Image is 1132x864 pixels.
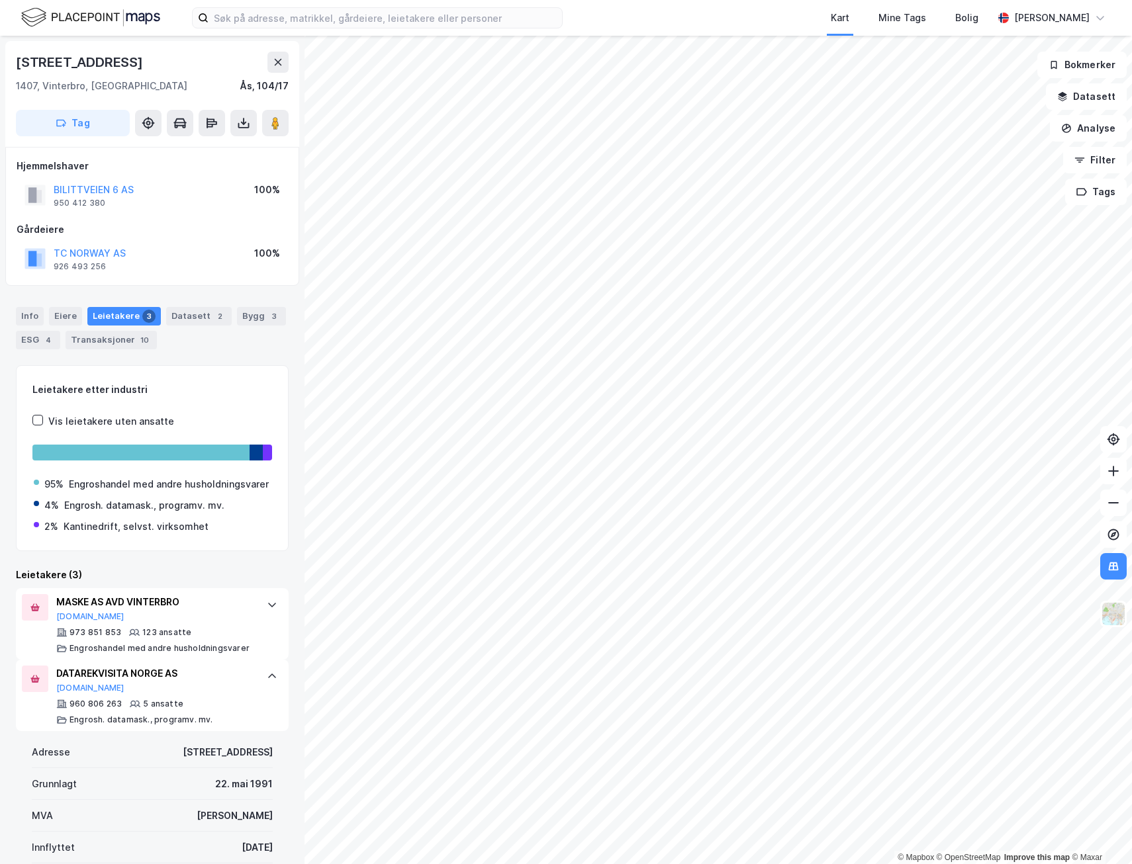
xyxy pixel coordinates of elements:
div: Mine Tags [878,10,926,26]
div: Kantinedrift, selvst. virksomhet [64,519,209,535]
button: Tag [16,110,130,136]
div: [PERSON_NAME] [1014,10,1090,26]
div: Grunnlagt [32,776,77,792]
img: logo.f888ab2527a4732fd821a326f86c7f29.svg [21,6,160,29]
button: Filter [1063,147,1127,173]
div: Transaksjoner [66,331,157,349]
img: Z [1101,601,1126,626]
div: 2 [213,310,226,323]
div: Engroshandel med andre husholdningsvarer [69,476,269,492]
div: 3 [142,310,156,323]
div: Adresse [32,744,70,760]
div: Engroshandel med andre husholdningsvarer [70,643,250,654]
div: MASKE AS AVD VINTERBRO [56,594,254,610]
div: Kart [831,10,849,26]
div: Leietakere [87,307,161,325]
div: DATAREKVISITA NORGE AS [56,666,254,681]
div: Engrosh. datamask., programv. mv. [70,714,213,725]
div: [STREET_ADDRESS] [183,744,273,760]
div: 100% [254,182,280,198]
div: Bygg [237,307,286,325]
button: Tags [1065,179,1127,205]
div: 960 806 263 [70,699,122,709]
div: Info [16,307,44,325]
div: Leietakere etter industri [32,382,272,398]
button: [DOMAIN_NAME] [56,683,124,693]
input: Søk på adresse, matrikkel, gårdeiere, leietakere eller personer [209,8,562,28]
div: Datasett [166,307,232,325]
div: [DATE] [242,840,273,855]
button: Bokmerker [1037,52,1127,78]
div: 4% [44,497,59,513]
div: Ås, 104/17 [240,78,289,94]
div: MVA [32,808,53,824]
div: 95% [44,476,64,492]
div: 973 851 853 [70,627,121,638]
div: 926 493 256 [54,261,106,272]
div: 10 [138,333,152,347]
div: Gårdeiere [17,222,288,238]
div: Engrosh. datamask., programv. mv. [64,497,224,513]
div: Innflyttet [32,840,75,855]
a: OpenStreetMap [937,853,1001,862]
div: 2% [44,519,58,535]
div: 123 ansatte [142,627,191,638]
div: Eiere [49,307,82,325]
button: Analyse [1050,115,1127,142]
button: [DOMAIN_NAME] [56,611,124,622]
iframe: Chat Widget [1066,800,1132,864]
div: 22. mai 1991 [215,776,273,792]
a: Mapbox [898,853,934,862]
div: 1407, Vinterbro, [GEOGRAPHIC_DATA] [16,78,187,94]
div: Hjemmelshaver [17,158,288,174]
div: [PERSON_NAME] [197,808,273,824]
div: Leietakere (3) [16,567,289,583]
a: Improve this map [1004,853,1070,862]
div: 3 [267,310,281,323]
div: 950 412 380 [54,198,105,208]
div: [STREET_ADDRESS] [16,52,146,73]
div: 100% [254,245,280,261]
div: ESG [16,331,60,349]
div: Vis leietakere uten ansatte [48,413,174,429]
div: 5 ansatte [143,699,183,709]
button: Datasett [1046,83,1127,110]
div: 4 [42,333,55,347]
div: Bolig [955,10,978,26]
